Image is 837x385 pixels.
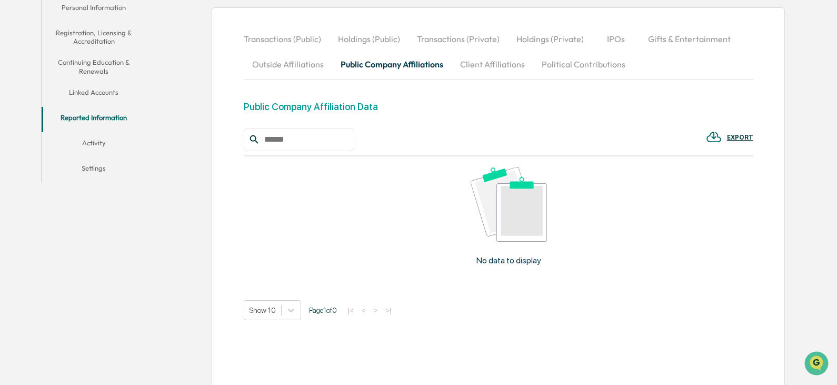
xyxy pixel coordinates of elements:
iframe: Open customer support [803,350,832,379]
button: Continuing Education & Renewals [42,52,146,82]
button: Political Contributions [533,52,634,77]
button: Gifts & Entertainment [640,26,739,52]
button: Linked Accounts [42,82,146,107]
a: Powered byPylon [74,178,127,186]
button: Registration, Licensing & Accreditation [42,22,146,52]
a: 🖐️Preclearance [6,129,72,147]
button: Client Affiliations [452,52,533,77]
button: Holdings (Public) [330,26,408,52]
a: 🔎Data Lookup [6,149,71,167]
div: 🗄️ [76,134,85,142]
button: > [371,306,381,315]
button: Reported Information [42,107,146,132]
button: Outside Affiliations [244,52,332,77]
p: How can we help? [11,22,192,39]
span: Attestations [87,133,131,143]
img: No data [471,167,547,242]
button: Start new chat [179,84,192,96]
button: < [358,306,369,315]
img: 1746055101610-c473b297-6a78-478c-a979-82029cc54cd1 [11,81,29,100]
span: Page 1 of 0 [309,306,337,314]
button: Activity [42,132,146,157]
button: Transactions (Private) [408,26,508,52]
button: >| [382,306,394,315]
p: No data to display [476,255,541,265]
div: secondary tabs example [244,26,753,77]
div: EXPORT [727,134,753,141]
span: Data Lookup [21,153,66,163]
button: Settings [42,157,146,183]
div: 🖐️ [11,134,19,142]
button: |< [345,306,357,315]
a: 🗄️Attestations [72,129,135,147]
div: Start new chat [36,81,173,91]
span: Preclearance [21,133,68,143]
div: 🔎 [11,154,19,162]
img: EXPORT [706,129,722,145]
button: IPOs [592,26,640,52]
span: Pylon [105,179,127,186]
button: Public Company Affiliations [332,52,452,77]
button: Transactions (Public) [244,26,330,52]
div: Public Company Affiliation Data [244,101,378,112]
div: We're available if you need us! [36,91,133,100]
button: Holdings (Private) [508,26,592,52]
